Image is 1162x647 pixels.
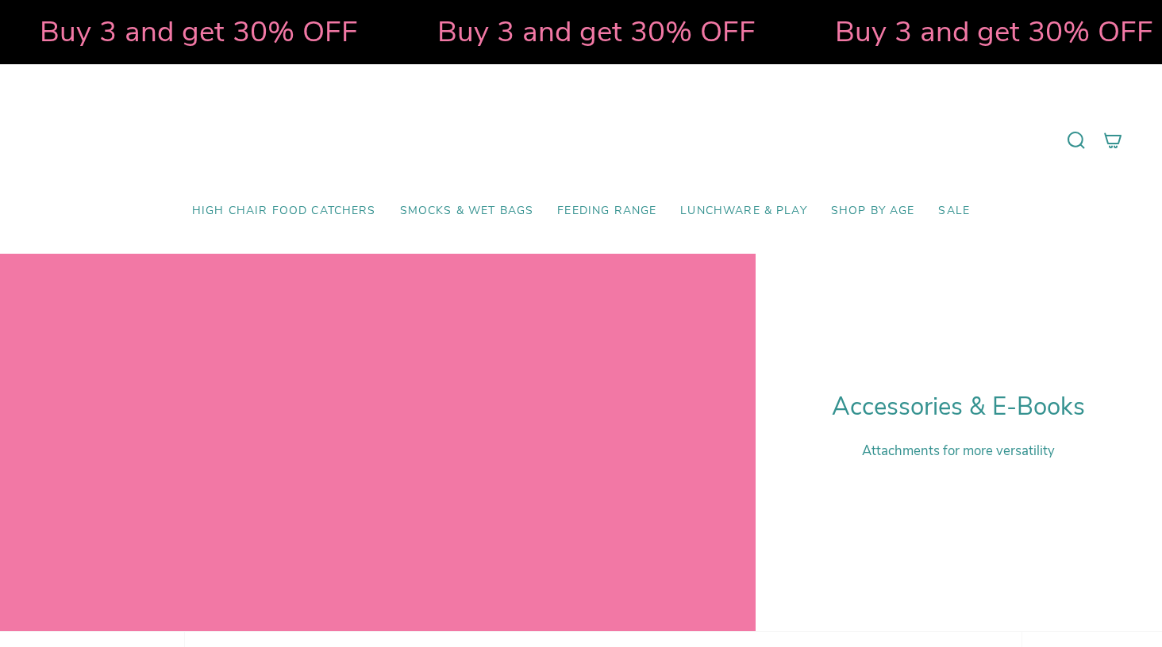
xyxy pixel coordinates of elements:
[834,12,1152,52] strong: Buy 3 and get 30% OFF
[668,193,818,230] a: Lunchware & Play
[444,88,718,193] a: Mumma’s Little Helpers
[545,193,668,230] a: Feeding Range
[437,12,755,52] strong: Buy 3 and get 30% OFF
[180,193,388,230] a: High Chair Food Catchers
[400,205,534,218] span: Smocks & Wet Bags
[192,205,376,218] span: High Chair Food Catchers
[39,12,357,52] strong: Buy 3 and get 30% OFF
[832,442,1085,460] p: Attachments for more versatility
[938,205,970,218] span: SALE
[680,205,806,218] span: Lunchware & Play
[832,392,1085,422] h1: Accessories & E-Books
[819,193,927,230] a: Shop by Age
[388,193,546,230] a: Smocks & Wet Bags
[831,205,915,218] span: Shop by Age
[926,193,982,230] a: SALE
[557,205,656,218] span: Feeding Range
